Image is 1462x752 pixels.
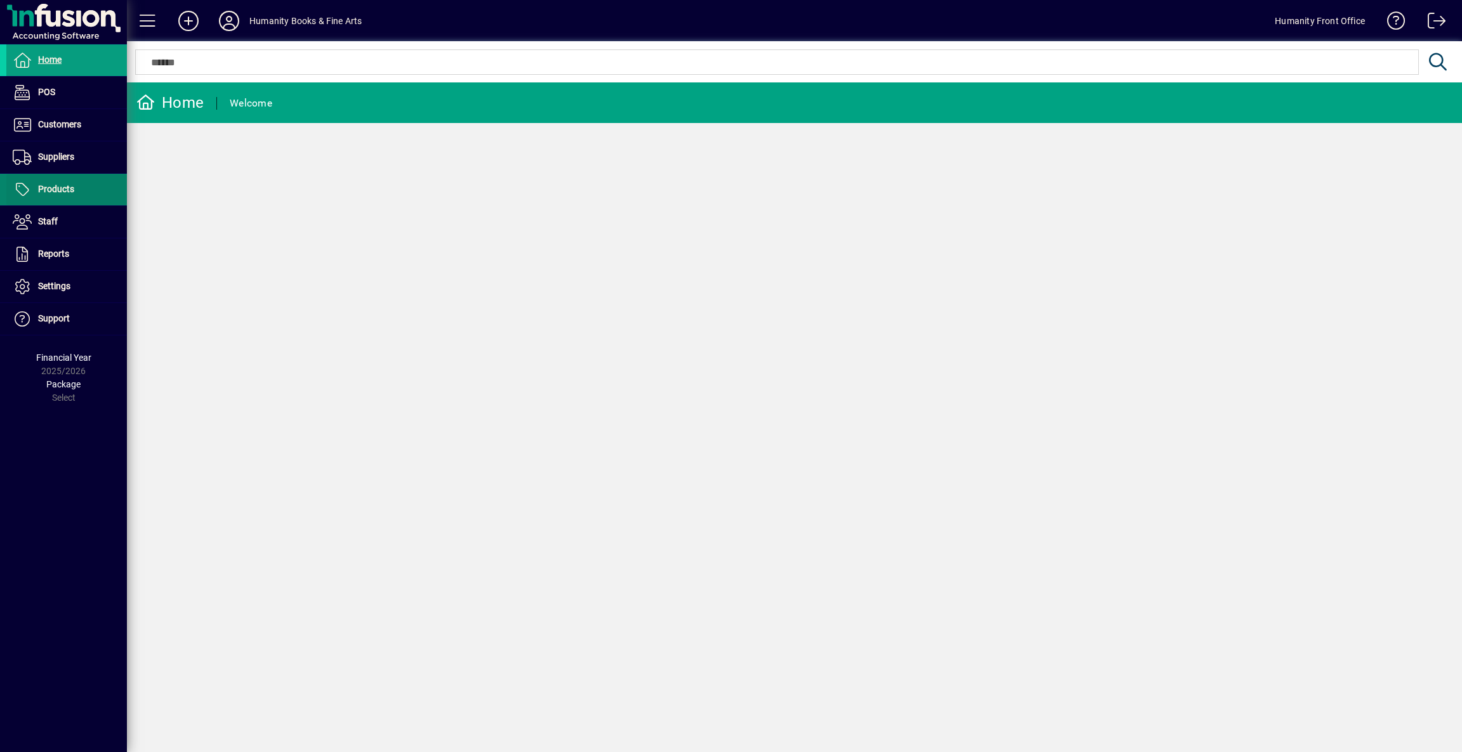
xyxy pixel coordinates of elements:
a: Logout [1418,3,1446,44]
span: Financial Year [36,353,91,363]
span: Products [38,184,74,194]
button: Add [168,10,209,32]
a: Staff [6,206,127,238]
span: Package [46,379,81,389]
span: Suppliers [38,152,74,162]
div: Home [136,93,204,113]
span: Reports [38,249,69,259]
a: Reports [6,238,127,270]
span: POS [38,87,55,97]
span: Support [38,313,70,323]
a: Products [6,174,127,205]
div: Humanity Books & Fine Arts [249,11,362,31]
a: Settings [6,271,127,302]
a: Suppliers [6,141,127,173]
a: Support [6,303,127,335]
div: Humanity Front Office [1275,11,1365,31]
a: Customers [6,109,127,141]
span: Customers [38,119,81,129]
a: POS [6,77,127,108]
button: Profile [209,10,249,32]
span: Settings [38,281,70,291]
a: Knowledge Base [1378,3,1406,44]
span: Staff [38,216,58,226]
span: Home [38,55,62,65]
div: Welcome [230,93,272,113]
